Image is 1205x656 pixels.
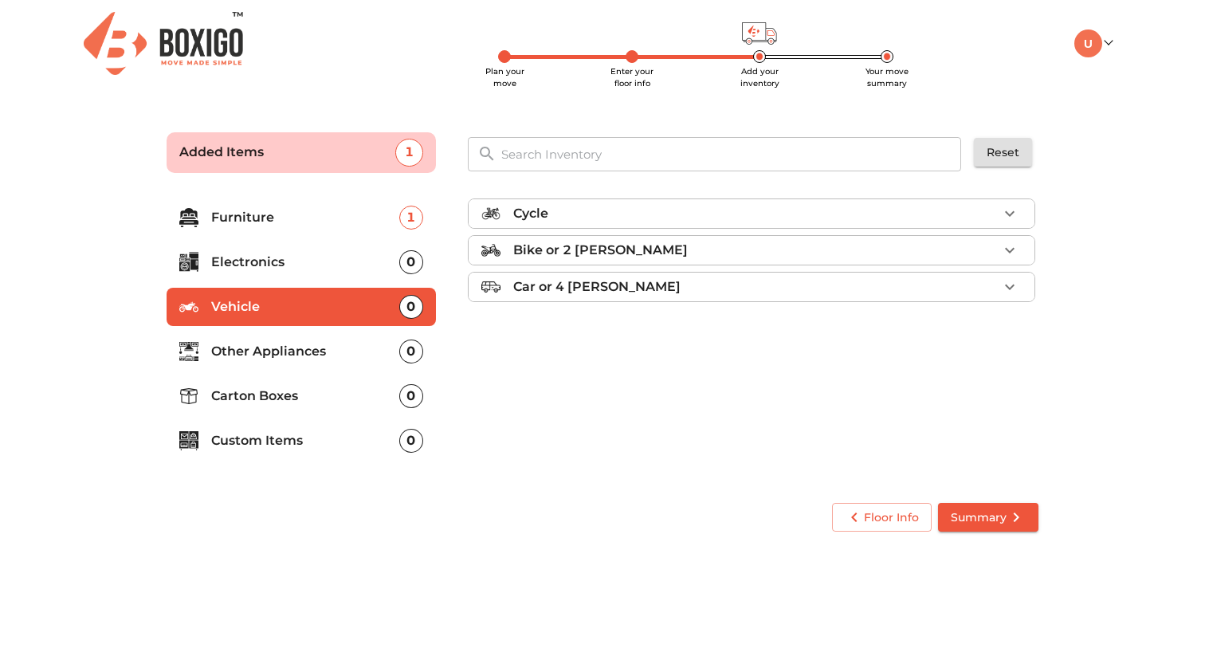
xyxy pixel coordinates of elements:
[845,508,919,528] span: Floor Info
[481,204,500,223] img: cycle
[987,143,1019,163] span: Reset
[211,342,399,361] p: Other Appliances
[211,387,399,406] p: Carton Boxes
[211,208,399,227] p: Furniture
[399,295,423,319] div: 0
[211,297,399,316] p: Vehicle
[399,384,423,408] div: 0
[485,66,524,88] span: Plan your move
[513,241,688,260] p: Bike or 2 [PERSON_NAME]
[513,277,681,297] p: Car or 4 [PERSON_NAME]
[832,503,932,532] button: Floor Info
[399,429,423,453] div: 0
[399,250,423,274] div: 0
[399,340,423,363] div: 0
[492,137,972,171] input: Search Inventory
[951,508,1026,528] span: Summary
[974,138,1032,167] button: Reset
[513,204,548,223] p: Cycle
[395,139,423,167] div: 1
[481,241,500,260] img: bike
[211,431,399,450] p: Custom Items
[179,143,395,162] p: Added Items
[481,277,500,297] img: car
[84,12,243,75] img: Boxigo
[865,66,909,88] span: Your move summary
[740,66,779,88] span: Add your inventory
[938,503,1038,532] button: Summary
[399,206,423,230] div: 1
[211,253,399,272] p: Electronics
[610,66,654,88] span: Enter your floor info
